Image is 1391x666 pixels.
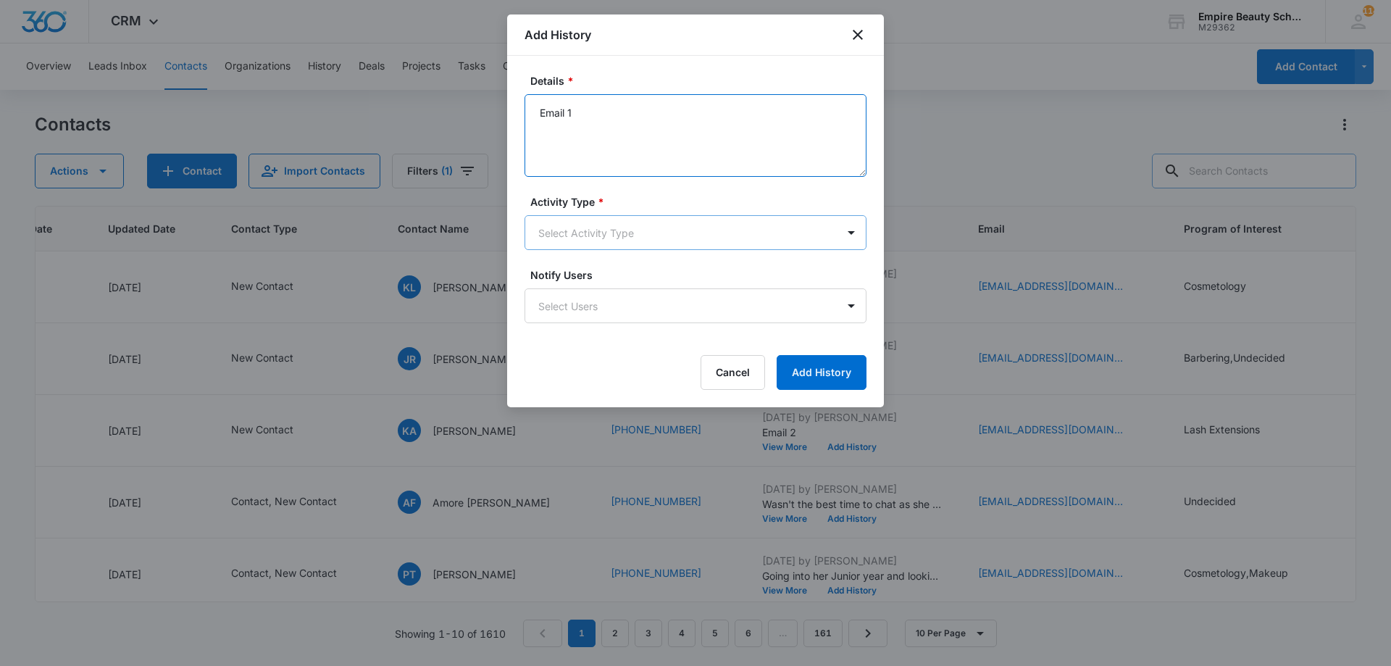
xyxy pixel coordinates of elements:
button: close [849,26,866,43]
h1: Add History [525,26,591,43]
label: Notify Users [530,267,872,283]
label: Activity Type [530,194,872,209]
button: Add History [777,355,866,390]
textarea: Email 1 [525,94,866,177]
button: Cancel [701,355,765,390]
label: Details [530,73,872,88]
